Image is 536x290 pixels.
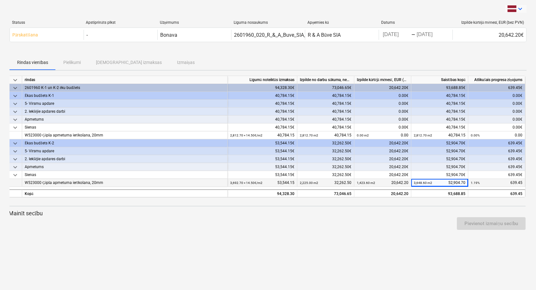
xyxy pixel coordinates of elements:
div: 639.45 [471,190,522,198]
div: 639.45€ [468,171,525,179]
span: keyboard_arrow_down [11,92,19,100]
span: keyboard_arrow_down [11,124,19,131]
p: Pārskatīšana [12,32,38,38]
div: Līgumā noteiktās izmaksas [228,76,297,84]
div: 5- Virsmu apdare [25,147,225,155]
div: 52,904.70€ [411,163,468,171]
div: 32,262.50€ [297,155,354,163]
input: Beigu datums [415,30,445,39]
div: 52,904.70€ [411,155,468,163]
div: 40,784.15€ [411,108,468,116]
div: 53,544.15€ [228,171,297,179]
p: Rindas vienības [17,59,48,66]
div: 52,904.70€ [411,147,468,155]
span: keyboard_arrow_down [11,163,19,171]
div: Statuss [12,20,81,25]
div: - [411,33,415,37]
div: 40,784.15€ [228,123,297,131]
div: 20,642.20€ [452,30,526,40]
div: 32,262.50€ [297,171,354,179]
small: 2,812.70 m2 [300,134,318,137]
span: keyboard_arrow_down [11,116,19,123]
div: 0.00€ [468,108,525,116]
div: 20,642.20€ [354,139,411,147]
div: 40,784.15 [300,131,351,139]
div: Atlikušais progresa ziņojums [468,76,525,84]
input: Sākuma datums [382,30,411,39]
div: 639.45€ [468,84,525,92]
div: 0.00€ [354,92,411,100]
span: keyboard_arrow_down [11,155,19,163]
div: Uzņēmums [160,20,229,25]
div: Apmetums [25,163,225,171]
span: keyboard_arrow_down [11,108,19,116]
span: keyboard_arrow_down [11,148,19,155]
small: 0.00% [471,134,480,137]
div: 20,642.20 [357,190,408,198]
div: Izpilde no darbu sākuma, neskaitot kārtējā mēneša izpildi [297,76,354,84]
div: 2601960 K-1 un K-2 ēku budžets [25,84,225,92]
small: 2,225.00 m2 [300,181,318,185]
div: 53,544.15€ [228,147,297,155]
div: 40,784.15€ [411,123,468,131]
div: 0.00 [357,131,408,139]
div: 40,784.15€ [228,116,297,123]
small: 2,812.70 m2 [414,134,432,137]
i: keyboard_arrow_down [516,5,524,13]
div: 0.00€ [468,92,525,100]
div: 0.00€ [468,100,525,108]
div: 20,642.20 [357,179,408,187]
div: 20,642.20€ [354,163,411,171]
div: Sienas [25,171,225,179]
div: 2. Iekšējie apdares darbi [25,155,225,163]
div: 53,544.15€ [228,163,297,171]
div: 52,904.70€ [411,171,468,179]
div: Apstiprināts plkst [86,20,154,25]
div: 20,642.20€ [354,171,411,179]
div: 639.45€ [468,163,525,171]
div: 0.00 [471,131,522,139]
div: W523000 Ģipša apmetuma ierīkošana, 20mm [25,131,225,139]
div: 639.45€ [468,139,525,147]
div: Ēkas budžets K-2 [25,139,225,147]
div: 40,784.15€ [228,108,297,116]
div: R & A Būve SIA [308,32,341,38]
div: 639.45 [471,179,522,187]
div: 32,262.50€ [297,163,354,171]
div: 40,784.15€ [228,92,297,100]
span: keyboard_arrow_down [11,84,19,92]
div: 40,784.15€ [297,92,354,100]
div: Apņemies kā [307,20,376,25]
div: 32,262.50€ [297,139,354,147]
small: 3,648.60 m2 [414,181,432,185]
div: Datums [381,20,450,25]
div: 40,784.15€ [411,116,468,123]
div: 639.45€ [468,147,525,155]
span: keyboard_arrow_down [11,140,19,147]
div: 94,328.30 [230,190,294,198]
div: W523000 Ģipša apmetuma ierīkošana, 20mm [25,179,225,187]
div: 40,784.15€ [297,108,354,116]
span: keyboard_arrow_down [11,76,19,84]
div: - [86,32,88,38]
small: 1.19% [471,181,480,185]
div: Bonava [160,32,177,38]
div: 0.00€ [468,116,525,123]
div: 0.00€ [354,100,411,108]
div: Izpilde kārtējā mēnesī, EUR (bez PVN) [354,76,411,84]
div: 40,784.15 [414,131,465,139]
small: 0.00 m2 [357,134,369,137]
div: 40,784.15€ [297,100,354,108]
small: 3,692.70 × 14.50€ / m2 [230,181,262,185]
div: 2. Iekšējie apdares darbi [25,108,225,116]
div: Līguma nosaukums [234,20,302,25]
small: 2,812.70 × 14.50€ / m2 [230,134,262,137]
div: 20,642.20€ [354,155,411,163]
div: 53,544.15€ [228,155,297,163]
div: Ēkas budžets K-1 [25,92,225,100]
div: 0.00€ [354,123,411,131]
div: 93,688.85€ [411,84,468,92]
div: 94,328.30€ [228,84,297,92]
div: 20,642.20€ [354,147,411,155]
div: 52,904.70 [414,179,465,187]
